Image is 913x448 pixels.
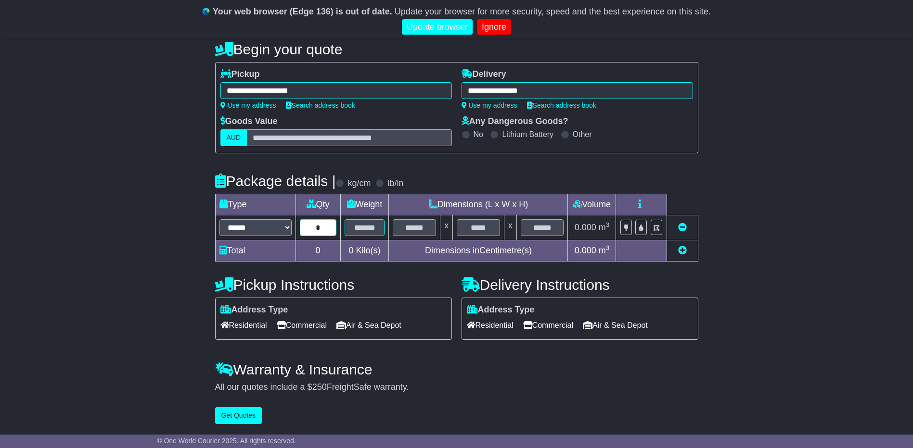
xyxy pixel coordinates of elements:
h4: Delivery Instructions [462,277,698,293]
a: Use my address [462,101,517,109]
td: Weight [340,194,389,215]
td: Type [215,194,296,215]
span: m [599,246,610,255]
td: 0 [296,240,340,261]
label: Any Dangerous Goods? [462,116,568,127]
label: Address Type [467,305,535,315]
span: 250 [312,382,327,392]
label: AUD [220,129,247,146]
span: © One World Courier 2025. All rights reserved. [157,437,296,445]
button: Get Quotes [215,407,262,424]
label: Lithium Battery [502,130,553,139]
td: Qty [296,194,340,215]
h4: Warranty & Insurance [215,361,698,377]
label: No [474,130,483,139]
td: Dimensions in Centimetre(s) [389,240,568,261]
span: 0.000 [575,246,596,255]
td: Kilo(s) [340,240,389,261]
span: Residential [220,318,267,333]
div: All our quotes include a $ FreightSafe warranty. [215,382,698,393]
a: Update browser [402,19,473,35]
sup: 3 [606,221,610,228]
span: Commercial [277,318,327,333]
a: Ignore [477,19,511,35]
td: x [440,215,453,240]
span: Air & Sea Depot [583,318,648,333]
h4: Package details | [215,173,336,189]
span: Update your browser for more security, speed and the best experience on this site. [395,7,711,16]
a: Add new item [678,246,687,255]
label: Pickup [220,69,260,80]
span: 0 [348,246,353,255]
a: Use my address [220,101,276,109]
a: Search address book [286,101,355,109]
span: 0.000 [575,223,596,232]
td: x [504,215,516,240]
label: Goods Value [220,116,278,127]
label: Delivery [462,69,506,80]
h4: Begin your quote [215,41,698,57]
b: Your web browser (Edge 136) is out of date. [213,7,392,16]
span: Commercial [523,318,573,333]
span: m [599,223,610,232]
td: Volume [568,194,616,215]
label: kg/cm [347,178,371,189]
a: Search address book [527,101,596,109]
sup: 3 [606,244,610,251]
h4: Pickup Instructions [215,277,452,293]
a: Remove this item [678,223,687,232]
span: Air & Sea Depot [336,318,401,333]
label: Address Type [220,305,288,315]
td: Dimensions (L x W x H) [389,194,568,215]
td: Total [215,240,296,261]
span: Residential [467,318,514,333]
label: Other [573,130,592,139]
label: lb/in [387,178,403,189]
